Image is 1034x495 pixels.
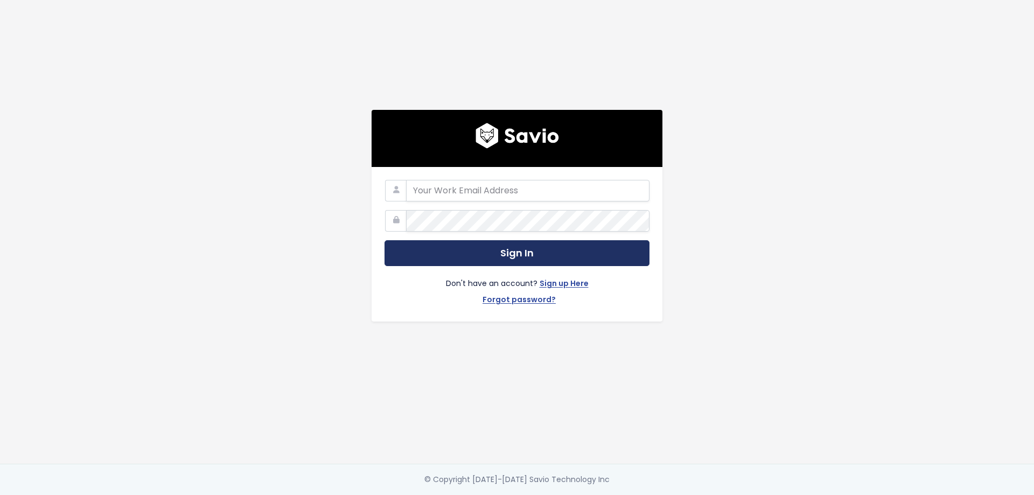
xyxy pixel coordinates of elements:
div: Don't have an account? [385,266,649,308]
a: Forgot password? [483,293,556,309]
button: Sign In [385,240,649,267]
input: Your Work Email Address [406,180,649,201]
a: Sign up Here [540,277,589,292]
img: logo600x187.a314fd40982d.png [476,123,559,149]
div: © Copyright [DATE]-[DATE] Savio Technology Inc [424,473,610,486]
